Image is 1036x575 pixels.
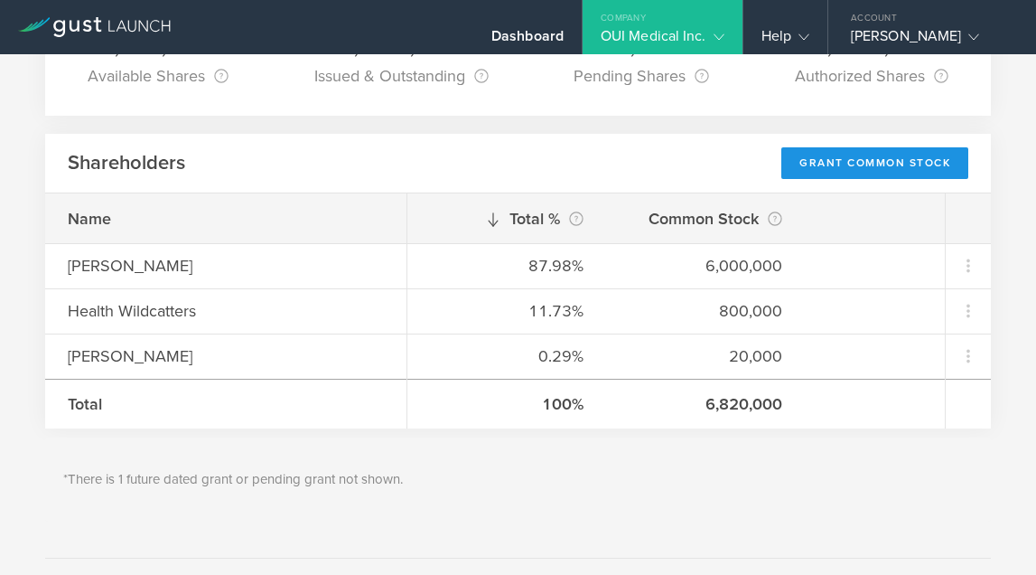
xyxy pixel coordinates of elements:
div: Pending Shares [574,63,709,89]
div: Health Wildcatters [68,299,384,323]
div: 6,000,000 [629,254,782,278]
div: Common Stock [629,206,782,231]
div: [PERSON_NAME] [68,344,384,368]
div: 0.29% [430,344,583,368]
div: Available Shares [88,63,229,89]
div: 87.98% [430,254,583,278]
div: Total % [430,206,583,231]
h2: Shareholders [68,150,185,176]
div: Authorized Shares [795,63,948,89]
div: Help [761,27,809,54]
div: Grant Common Stock [781,147,968,179]
div: [PERSON_NAME] [68,254,384,278]
div: 800,000 [629,299,782,323]
div: Dashboard [491,27,564,54]
div: 6,820,000 [629,392,782,416]
div: OUI Medical Inc. [601,27,724,54]
div: 20,000 [629,344,782,368]
div: [PERSON_NAME] [851,27,1004,54]
div: Issued & Outstanding [314,63,489,89]
p: *There is 1 future dated grant or pending grant not shown. [63,469,973,490]
div: 11.73% [430,299,583,323]
div: Name [68,207,384,231]
div: 100% [430,392,583,416]
iframe: Chat Widget [946,488,1036,575]
div: Total [68,392,384,416]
